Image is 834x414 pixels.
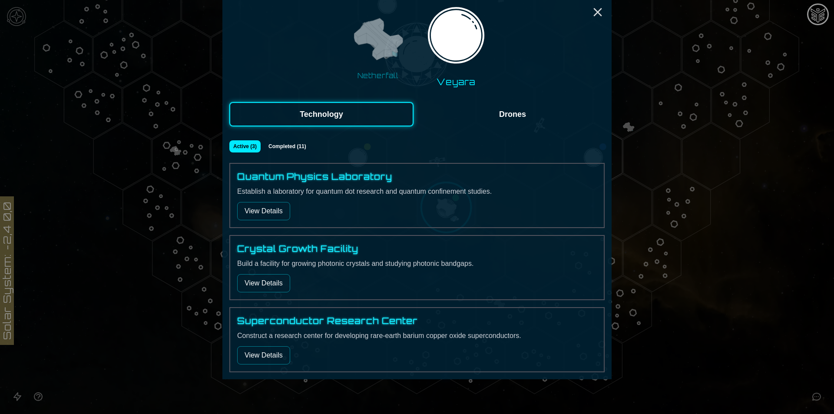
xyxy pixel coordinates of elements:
[237,258,597,269] p: Build a facility for growing photonic crystals and studying photonic bandgaps.
[237,315,418,327] h4: Superconductor Research Center
[344,10,412,84] button: Netherfall
[229,102,414,126] button: Technology
[237,171,392,183] h4: Quantum Physics Laboratory
[237,331,597,341] p: Construct a research center for developing rare-earth barium copper oxide superconductors.
[237,186,597,197] p: Establish a laboratory for quantum dot research and quantum confinement studies.
[237,243,358,255] h4: Crystal Growth Facility
[237,202,290,220] button: View Details
[423,5,490,72] img: Planet
[415,1,497,92] button: Veyara
[264,140,311,152] button: Completed (11)
[420,102,605,126] button: Drones
[351,13,405,67] img: Ship
[237,346,290,364] button: View Details
[237,274,290,292] button: View Details
[591,5,605,19] button: Close
[229,140,261,152] button: Active (3)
